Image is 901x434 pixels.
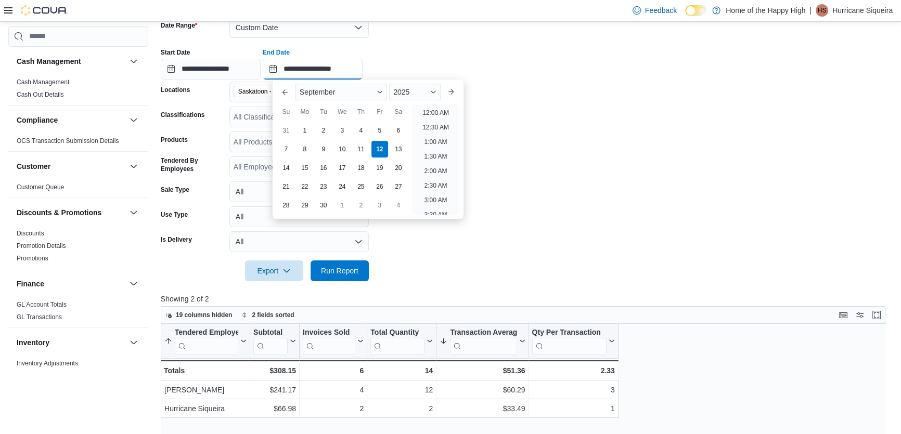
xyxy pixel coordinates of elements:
[263,59,363,80] input: Press the down key to enter a popover containing a calendar. Press the escape key to close the po...
[17,313,62,321] span: GL Transactions
[127,55,140,68] button: Cash Management
[175,327,238,354] div: Tendered Employee
[418,107,453,119] li: 12:00 AM
[161,294,893,304] p: Showing 2 of 2
[229,231,369,252] button: All
[8,135,148,151] div: Compliance
[229,17,369,38] button: Custom Date
[17,229,44,238] span: Discounts
[297,122,313,139] div: day-1
[278,160,294,176] div: day-14
[371,178,388,195] div: day-26
[353,197,369,214] div: day-2
[17,279,44,289] h3: Finance
[127,206,140,219] button: Discounts & Promotions
[532,384,614,396] div: 3
[21,5,68,16] img: Cova
[17,254,48,262] span: Promotions
[17,161,50,172] h3: Customer
[252,311,294,319] span: 2 fields sorted
[420,150,452,163] li: 1:30 AM
[278,197,294,214] div: day-28
[440,402,525,415] div: $33.49
[161,186,189,194] label: Sale Type
[278,103,294,120] div: Su
[832,4,893,17] p: Hurricane Siqueira
[726,4,805,17] p: Home of the Happy High
[161,211,188,219] label: Use Type
[390,141,407,157] div: day-13
[17,207,101,218] h3: Discounts & Promotions
[8,227,148,269] div: Discounts & Promotions
[17,161,125,172] button: Customer
[176,311,233,319] span: 19 columns hidden
[164,384,247,396] div: [PERSON_NAME]
[245,260,303,281] button: Export
[321,266,358,276] span: Run Report
[297,141,313,157] div: day-8
[277,121,408,215] div: September, 2025
[17,115,125,125] button: Compliance
[8,298,148,327] div: Finance
[303,327,364,354] button: Invoices Sold
[17,137,119,144] a: OCS Transaction Submission Details
[685,5,707,16] input: Dark Mode
[127,160,140,173] button: Customer
[371,141,388,157] div: day-12
[334,141,351,157] div: day-10
[420,165,452,177] li: 2:00 AM
[353,103,369,120] div: Th
[17,78,69,86] a: Cash Management
[17,115,58,125] h3: Compliance
[685,16,686,17] span: Dark Mode
[17,56,125,67] button: Cash Management
[420,194,452,206] li: 3:00 AM
[251,260,297,281] span: Export
[370,402,433,415] div: 2
[440,384,525,396] div: $60.29
[17,313,62,321] a: GL Transactions
[297,160,313,176] div: day-15
[315,197,332,214] div: day-30
[334,103,351,120] div: We
[315,160,332,176] div: day-16
[17,90,64,99] span: Cash Out Details
[390,122,407,139] div: day-6
[370,384,433,396] div: 12
[278,141,294,157] div: day-7
[412,104,459,215] ul: Time
[809,4,812,17] p: |
[17,207,125,218] button: Discounts & Promotions
[870,309,883,321] button: Enter fullscreen
[17,372,101,379] a: Inventory by Product Historical
[17,183,64,191] span: Customer Queue
[450,327,517,337] div: Transaction Average
[443,84,459,100] button: Next month
[237,309,298,321] button: 2 fields sorted
[390,160,407,176] div: day-20
[303,327,355,354] div: Invoices Sold
[253,327,288,337] div: Subtotal
[440,327,525,354] button: Transaction Average
[161,235,192,244] label: Is Delivery
[17,300,67,309] span: GL Account Totals
[277,84,293,100] button: Previous Month
[17,360,78,367] a: Inventory Adjustments
[370,327,433,354] button: Total Quantity
[420,136,452,148] li: 1:00 AM
[303,327,355,337] div: Invoices Sold
[278,178,294,195] div: day-21
[303,402,364,415] div: 2
[854,309,866,321] button: Display options
[353,122,369,139] div: day-4
[17,359,78,367] span: Inventory Adjustments
[17,183,64,191] a: Customer Queue
[334,160,351,176] div: day-17
[229,181,369,202] button: All
[164,364,247,377] div: Totals
[818,4,827,17] span: HS
[532,327,606,354] div: Qty Per Transaction
[175,327,238,337] div: Tendered Employee
[161,136,188,144] label: Products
